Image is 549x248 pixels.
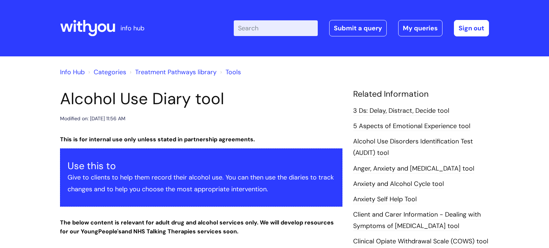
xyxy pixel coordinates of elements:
[218,66,241,78] li: Tools
[234,20,489,36] div: | -
[94,68,126,76] a: Categories
[86,66,126,78] li: Solution home
[128,66,217,78] li: Treatment Pathways library
[353,137,473,158] a: Alcohol Use Disorders Identification Test (AUDIT) tool
[353,237,488,246] a: Clinical Opiate Withdrawal Scale (COWS) tool
[353,122,470,131] a: 5 Aspects of Emotional Experience tool
[353,106,449,116] a: 3 Ds: Delay, Distract, Decide tool
[353,195,417,204] a: Anxiety Self Help Tool
[398,20,442,36] a: My queries
[60,89,342,108] h1: Alcohol Use Diary tool
[60,136,255,143] strong: This is for internal use only unless stated in partnership agreements.
[353,164,474,173] a: Anger, Anxiety and [MEDICAL_DATA] tool
[329,20,387,36] a: Submit a query
[353,179,444,189] a: Anxiety and Alcohol Cycle tool
[60,219,334,235] strong: The below content is relevant for adult drug and alcohol services only. We will develop resources...
[98,228,122,235] strong: People's
[60,114,125,123] div: Modified on: [DATE] 11:56 AM
[353,210,481,231] a: Client and Carer Information - Dealing with Symptoms of [MEDICAL_DATA] tool
[454,20,489,36] a: Sign out
[120,22,144,34] p: info hub
[234,20,318,36] input: Search
[135,68,217,76] a: Treatment Pathways library
[68,160,335,172] h3: Use this to
[60,68,85,76] a: Info Hub
[226,68,241,76] a: Tools
[353,89,489,99] h4: Related Information
[68,172,335,195] p: Give to clients to help them record their alcohol use. You can then use the diaries to track chan...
